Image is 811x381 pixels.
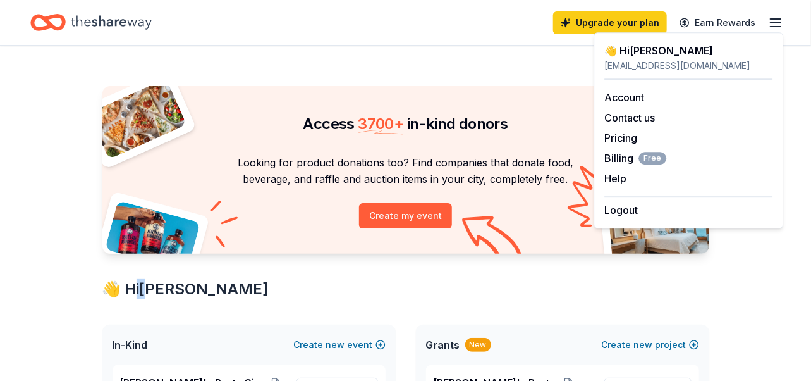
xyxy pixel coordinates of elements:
[602,337,699,353] button: Createnewproject
[358,115,403,133] span: 3700 +
[30,8,152,37] a: Home
[359,203,452,228] button: Create my event
[102,279,709,299] div: 👋 Hi [PERSON_NAME]
[462,216,525,263] img: Curvy arrow
[604,171,626,186] button: Help
[604,132,637,144] a: Pricing
[118,154,694,188] p: Looking for product donations too? Find companies that donate food, beverage, and raffle and auct...
[426,337,460,353] span: Grants
[113,337,148,353] span: In-Kind
[88,78,186,159] img: Pizza
[303,115,508,133] span: Access in-kind donors
[604,43,772,58] div: 👋 Hi [PERSON_NAME]
[294,337,386,353] button: Createnewevent
[634,337,653,353] span: new
[326,337,345,353] span: new
[604,58,772,73] div: [EMAIL_ADDRESS][DOMAIN_NAME]
[604,203,638,218] button: Logout
[604,110,655,125] button: Contact us
[604,151,666,166] span: Billing
[465,338,491,352] div: New
[638,152,666,165] span: Free
[604,151,666,166] button: BillingFree
[553,11,667,34] a: Upgrade your plan
[604,91,644,104] a: Account
[672,11,763,34] a: Earn Rewards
